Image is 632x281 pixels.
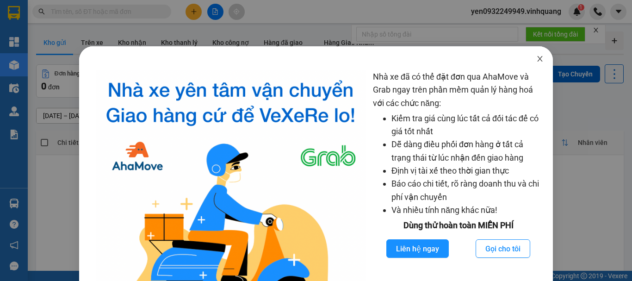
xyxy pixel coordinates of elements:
[391,112,544,138] li: Kiểm tra giá cùng lúc tất cả đối tác để có giá tốt nhất
[476,239,530,258] button: Gọi cho tôi
[391,204,544,217] li: Và nhiều tính năng khác nữa!
[373,219,544,232] div: Dùng thử hoàn toàn MIỄN PHÍ
[386,239,449,258] button: Liên hệ ngay
[391,138,544,164] li: Dễ dàng điều phối đơn hàng ở tất cả trạng thái từ lúc nhận đến giao hàng
[536,55,544,62] span: close
[391,164,544,177] li: Định vị tài xế theo thời gian thực
[485,243,520,255] span: Gọi cho tôi
[396,243,439,255] span: Liên hệ ngay
[527,46,553,72] button: Close
[391,177,544,204] li: Báo cáo chi tiết, rõ ràng doanh thu và chi phí vận chuyển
